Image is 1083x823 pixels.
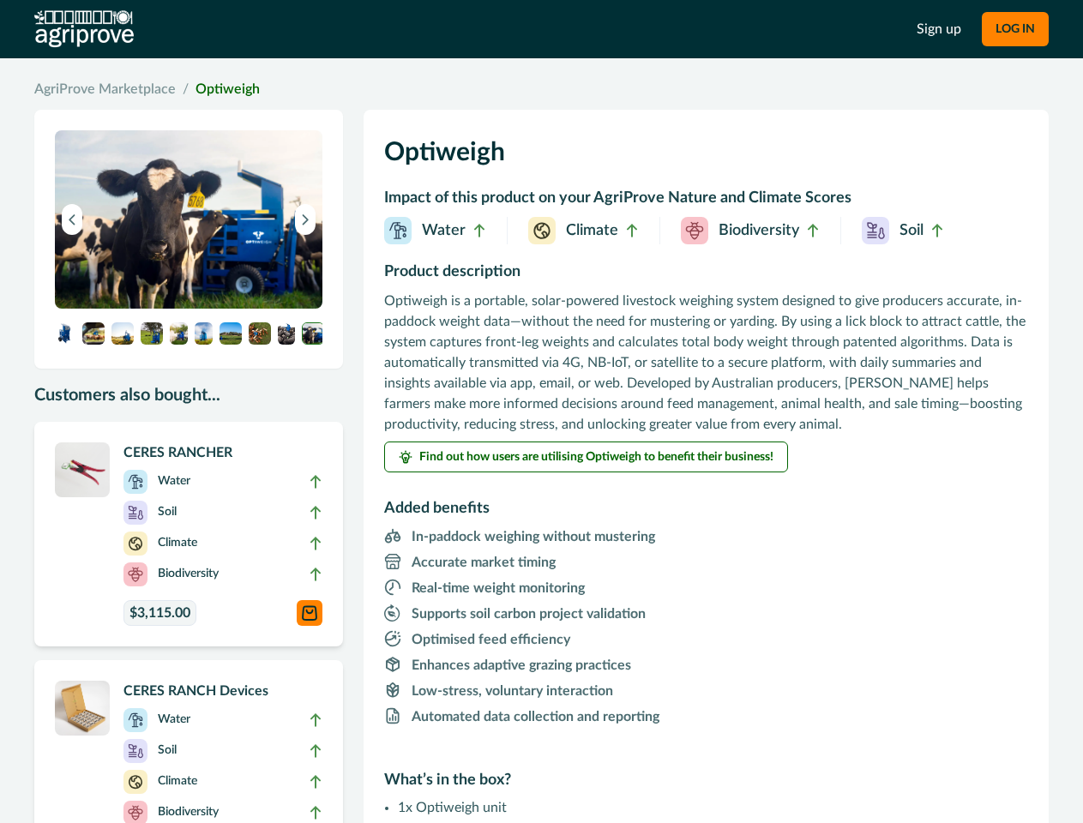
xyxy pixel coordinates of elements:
img: A screenshot of the Ready Graze application showing a 3D map of animal positions [278,322,295,345]
p: Automated data collection and reporting [412,706,659,727]
p: Enhances adaptive grazing practices [412,655,631,676]
img: A screenshot of the Ready Graze application showing a 3D map of animal positions [302,322,324,345]
p: In-paddock weighing without mustering [412,526,655,547]
li: 1x Optiweigh unit [398,797,912,818]
img: A screenshot of the Ready Graze application showing a 3D map of animal positions [220,322,242,345]
p: Optimised feed efficiency [412,629,570,650]
h2: Impact of this product on your AgriProve Nature and Climate Scores [384,185,1028,217]
img: A box of CERES RANCH devices [141,322,163,345]
img: A single CERES RANCH device [111,322,134,345]
p: Soil [158,503,177,521]
p: Biodiversity [719,219,799,243]
img: A screenshot of the Ready Graze application showing a 3D map of animal positions [249,322,271,345]
p: Soil [158,742,177,760]
button: Find out how users are utilising Optiweigh to benefit their business! [384,442,788,472]
img: AgriProve logo [34,10,134,48]
span: Find out how users are utilising Optiweigh to benefit their business! [419,451,773,463]
p: Biodiversity [158,803,219,821]
p: Climate [158,534,197,552]
p: Customers also bought... [34,382,343,408]
p: Water [158,472,190,490]
p: Biodiversity [158,565,219,583]
h1: Optiweigh [384,130,1028,185]
h2: What’s in the box? [384,744,1028,797]
p: Real-time weight monitoring [412,578,585,598]
h2: Added benefits [384,479,1028,526]
p: Accurate market timing [412,552,556,573]
p: Climate [566,219,618,243]
p: Soil [899,219,924,243]
h2: Product description [384,261,1028,291]
p: Water [422,219,466,243]
button: LOG IN [982,12,1049,46]
img: A hand holding a CERES RANCH device [82,322,105,345]
img: A box of CERES RANCH devices [55,681,110,736]
p: Supports soil carbon project validation [412,604,646,624]
span: $3,115.00 [129,603,190,623]
p: Low-stress, voluntary interaction [412,681,613,701]
p: CERES RANCHER [123,442,322,463]
p: Water [158,711,190,729]
a: Sign up [917,19,961,39]
p: CERES RANCH Devices [123,681,322,701]
a: Optiweigh [196,82,260,96]
nav: breadcrumb [34,79,1049,99]
a: AgriProve Marketplace [34,79,176,99]
img: A screenshot of the Ready Graze application showing a 3D map of animal positions [195,322,213,345]
img: A CERES RANCH device applied to the ear of a cow [170,322,188,345]
img: An Optiweigh unit [53,322,75,345]
img: A CERES RANCHER APPLICATOR [55,442,110,497]
p: Climate [158,772,197,790]
p: Optiweigh is a portable, solar-powered livestock weighing system designed to give producers accur... [384,291,1028,435]
span: / [183,79,189,99]
button: Next image [295,204,316,235]
button: Previous image [62,204,82,235]
img: A screenshot of the Ready Graze application showing a 3D map of animal positions [55,130,322,309]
